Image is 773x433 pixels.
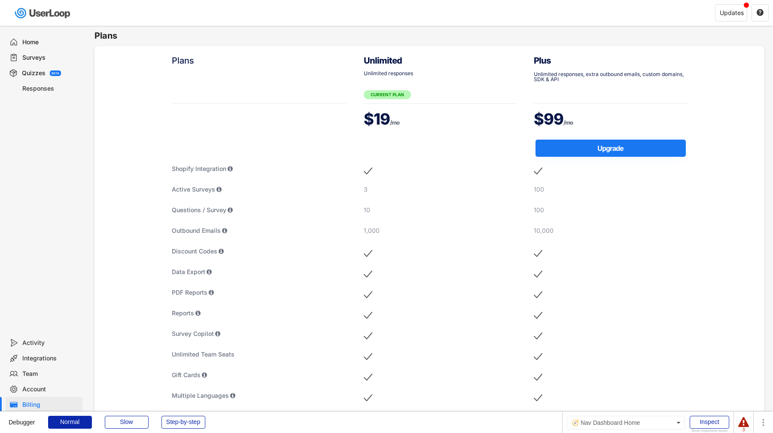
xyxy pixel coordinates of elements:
[172,371,347,379] div: Gift Cards
[364,247,372,260] img: MobileAcceptMajor.svg
[172,309,347,317] div: Reports
[48,416,92,429] div: Normal
[94,30,773,42] h6: Plans
[172,165,347,173] div: Shopify Integration
[172,226,347,235] div: Outbound Emails
[364,226,517,235] div: 1,000
[172,247,347,256] div: Discount Codes
[22,69,46,77] div: Quizzes
[105,416,149,429] div: Slow
[22,354,79,363] div: Integrations
[364,391,372,404] img: MobileAcceptMajor.svg
[22,339,79,347] div: Activity
[756,9,764,17] button: 
[534,391,542,404] img: MobileAcceptMajor.svg
[563,119,573,126] font: /mo
[534,309,542,322] img: MobileAcceptMajor.svg
[534,108,687,130] div: $99
[534,165,542,177] img: MobileAcceptMajor.svg
[172,288,347,297] div: PDF Reports
[22,401,79,409] div: Billing
[738,428,749,432] div: 3
[720,10,744,16] div: Updates
[364,329,372,342] img: MobileAcceptMajor.svg
[172,329,347,338] div: Survey Copilot
[364,350,372,363] img: MobileAcceptMajor.svg
[161,416,205,429] div: Step-by-step
[172,350,347,359] div: Unlimited Team Seats
[534,55,687,67] div: Plus
[690,429,729,433] div: Show responsive boxes
[364,309,372,322] img: MobileAcceptMajor.svg
[172,206,347,214] div: Questions / Survey
[364,206,517,214] div: 10
[172,185,347,194] div: Active Surveys
[534,268,542,281] img: MobileAcceptMajor.svg
[364,55,517,67] div: Unlimited
[534,206,687,214] div: 100
[364,268,372,281] img: MobileAcceptMajor.svg
[534,371,542,384] img: MobileAcceptMajor.svg
[364,108,517,130] div: $19
[364,71,517,76] div: Unlimited responses
[390,119,399,126] font: /mo
[757,9,764,16] text: 
[536,140,686,157] button: Upgrade
[22,54,79,62] div: Surveys
[364,165,372,177] img: MobileAcceptMajor.svg
[534,226,687,235] div: 10,000
[690,416,729,429] div: Inspect
[534,350,542,363] img: MobileAcceptMajor.svg
[364,288,372,301] img: MobileAcceptMajor.svg
[22,370,79,378] div: Team
[364,90,411,99] div: CURRENT PLAN
[534,329,542,342] img: MobileAcceptMajor.svg
[172,55,347,67] div: Plans
[534,72,687,82] div: Unlimited responses, extra outbound emails, custom domains, SDK & API
[52,72,59,75] div: BETA
[364,185,517,194] div: 3
[534,247,542,260] img: MobileAcceptMajor.svg
[172,268,347,276] div: Data Export
[534,185,687,194] div: 100
[534,288,542,301] img: MobileAcceptMajor.svg
[9,412,35,425] div: Debugger
[172,391,347,400] div: Multiple Languages
[22,85,79,93] div: Responses
[22,38,79,46] div: Home
[567,416,685,430] div: 🧭 Nav Dashboard Home
[364,371,372,384] img: MobileAcceptMajor.svg
[13,4,73,22] img: userloop-logo-01.svg
[22,385,79,393] div: Account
